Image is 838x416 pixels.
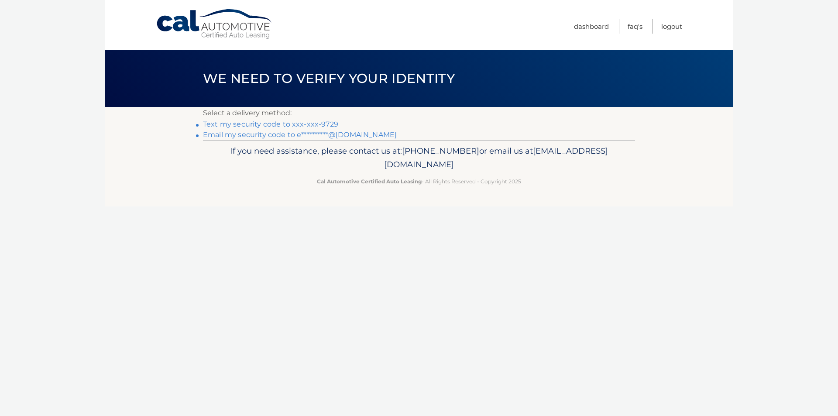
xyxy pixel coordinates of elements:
[661,19,682,34] a: Logout
[203,107,635,119] p: Select a delivery method:
[402,146,479,156] span: [PHONE_NUMBER]
[209,144,629,172] p: If you need assistance, please contact us at: or email us at
[203,131,397,139] a: Email my security code to e**********@[DOMAIN_NAME]
[628,19,642,34] a: FAQ's
[203,70,455,86] span: We need to verify your identity
[203,120,338,128] a: Text my security code to xxx-xxx-9729
[574,19,609,34] a: Dashboard
[156,9,274,40] a: Cal Automotive
[317,178,422,185] strong: Cal Automotive Certified Auto Leasing
[209,177,629,186] p: - All Rights Reserved - Copyright 2025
